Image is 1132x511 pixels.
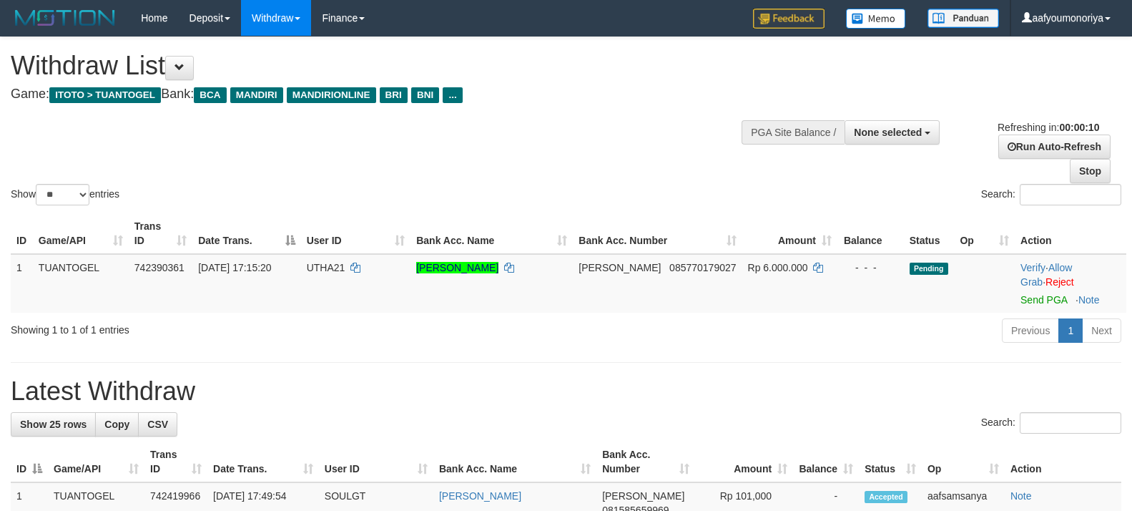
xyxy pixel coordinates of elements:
span: 742390361 [134,262,184,273]
th: Game/API: activate to sort column ascending [33,213,129,254]
th: Bank Acc. Name: activate to sort column ascending [433,442,596,482]
th: Status [904,213,955,254]
a: Run Auto-Refresh [998,135,1111,159]
label: Show entries [11,184,119,205]
img: panduan.png [927,9,999,28]
th: Status: activate to sort column ascending [859,442,922,482]
span: [PERSON_NAME] [579,262,661,273]
img: MOTION_logo.png [11,7,119,29]
img: Feedback.jpg [753,9,825,29]
div: Showing 1 to 1 of 1 entries [11,317,461,337]
span: Accepted [865,491,907,503]
label: Search: [981,412,1121,434]
th: ID [11,213,33,254]
a: Note [1010,490,1032,502]
th: Bank Acc. Name: activate to sort column ascending [410,213,573,254]
button: None selected [845,120,940,145]
span: Refreshing in: [998,122,1099,133]
td: 1 [11,254,33,313]
span: UTHA21 [307,262,345,273]
th: User ID: activate to sort column ascending [301,213,411,254]
a: [PERSON_NAME] [416,262,498,273]
th: Amount: activate to sort column ascending [695,442,793,482]
strong: 00:00:10 [1059,122,1099,133]
input: Search: [1020,184,1121,205]
th: Game/API: activate to sort column ascending [48,442,144,482]
input: Search: [1020,412,1121,434]
a: Note [1078,294,1100,306]
th: Trans ID: activate to sort column ascending [144,442,207,482]
span: Pending [910,263,948,275]
span: BRI [380,87,408,103]
a: Next [1082,318,1121,343]
span: Show 25 rows [20,419,87,430]
th: Op: activate to sort column ascending [954,213,1015,254]
span: Rp 6.000.000 [748,262,808,273]
span: CSV [147,419,168,430]
th: Balance: activate to sort column ascending [793,442,859,482]
span: BNI [411,87,439,103]
a: Allow Grab [1020,262,1072,288]
div: PGA Site Balance / [742,120,845,145]
h4: Game: Bank: [11,87,740,102]
th: Bank Acc. Number: activate to sort column ascending [596,442,695,482]
span: Copy 085770179027 to clipboard [669,262,736,273]
a: Verify [1020,262,1045,273]
th: Amount: activate to sort column ascending [742,213,837,254]
span: · [1020,262,1072,288]
span: [DATE] 17:15:20 [198,262,271,273]
td: · · [1015,254,1126,313]
a: CSV [138,412,177,437]
th: Balance [837,213,904,254]
a: [PERSON_NAME] [439,490,521,502]
span: Copy [104,419,129,430]
a: Reject [1045,276,1074,288]
div: - - - [843,261,898,275]
select: Showentries [36,184,89,205]
a: Show 25 rows [11,412,96,437]
a: Copy [95,412,139,437]
td: TUANTOGEL [33,254,129,313]
span: None selected [854,127,922,138]
img: Button%20Memo.svg [846,9,906,29]
a: Previous [1002,318,1059,343]
th: Action [1005,442,1121,482]
a: Send PGA [1020,294,1067,306]
th: User ID: activate to sort column ascending [319,442,433,482]
th: Date Trans.: activate to sort column ascending [207,442,319,482]
th: Trans ID: activate to sort column ascending [129,213,192,254]
th: Date Trans.: activate to sort column descending [192,213,300,254]
span: ... [443,87,462,103]
span: [PERSON_NAME] [602,490,684,502]
th: Op: activate to sort column ascending [922,442,1005,482]
a: 1 [1058,318,1083,343]
span: BCA [194,87,226,103]
h1: Withdraw List [11,52,740,80]
span: ITOTO > TUANTOGEL [49,87,161,103]
h1: Latest Withdraw [11,377,1121,406]
a: Stop [1070,159,1111,183]
th: Action [1015,213,1126,254]
span: MANDIRI [230,87,283,103]
span: MANDIRIONLINE [287,87,376,103]
th: ID: activate to sort column descending [11,442,48,482]
label: Search: [981,184,1121,205]
th: Bank Acc. Number: activate to sort column ascending [573,213,742,254]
